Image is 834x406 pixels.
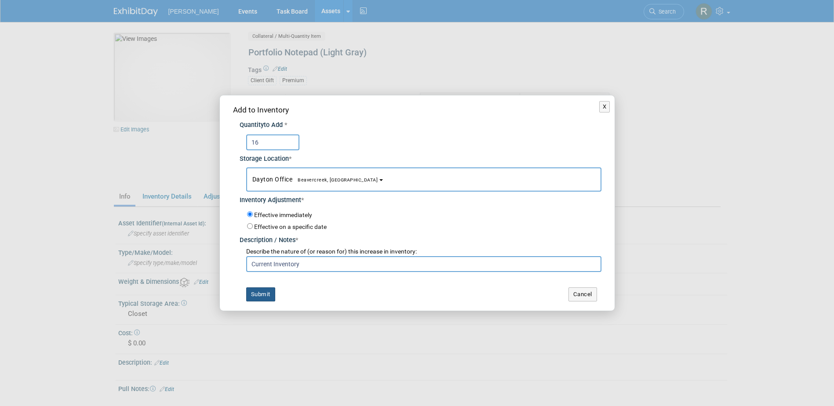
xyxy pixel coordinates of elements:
[240,232,601,245] div: Description / Notes
[246,167,601,192] button: Dayton OfficeBeavercreek, [GEOGRAPHIC_DATA]
[568,287,597,301] button: Cancel
[233,105,289,114] span: Add to Inventory
[254,211,312,220] label: Effective immediately
[599,101,610,112] button: X
[252,176,378,183] span: Dayton Office
[292,177,378,183] span: Beavercreek, [GEOGRAPHIC_DATA]
[246,287,275,301] button: Submit
[254,223,327,230] label: Effective on a specific date
[264,121,283,129] span: to Add
[240,121,601,130] div: Quantity
[240,150,601,164] div: Storage Location
[240,192,601,205] div: Inventory Adjustment
[246,248,417,255] span: Describe the nature of (or reason for) this increase in inventory:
